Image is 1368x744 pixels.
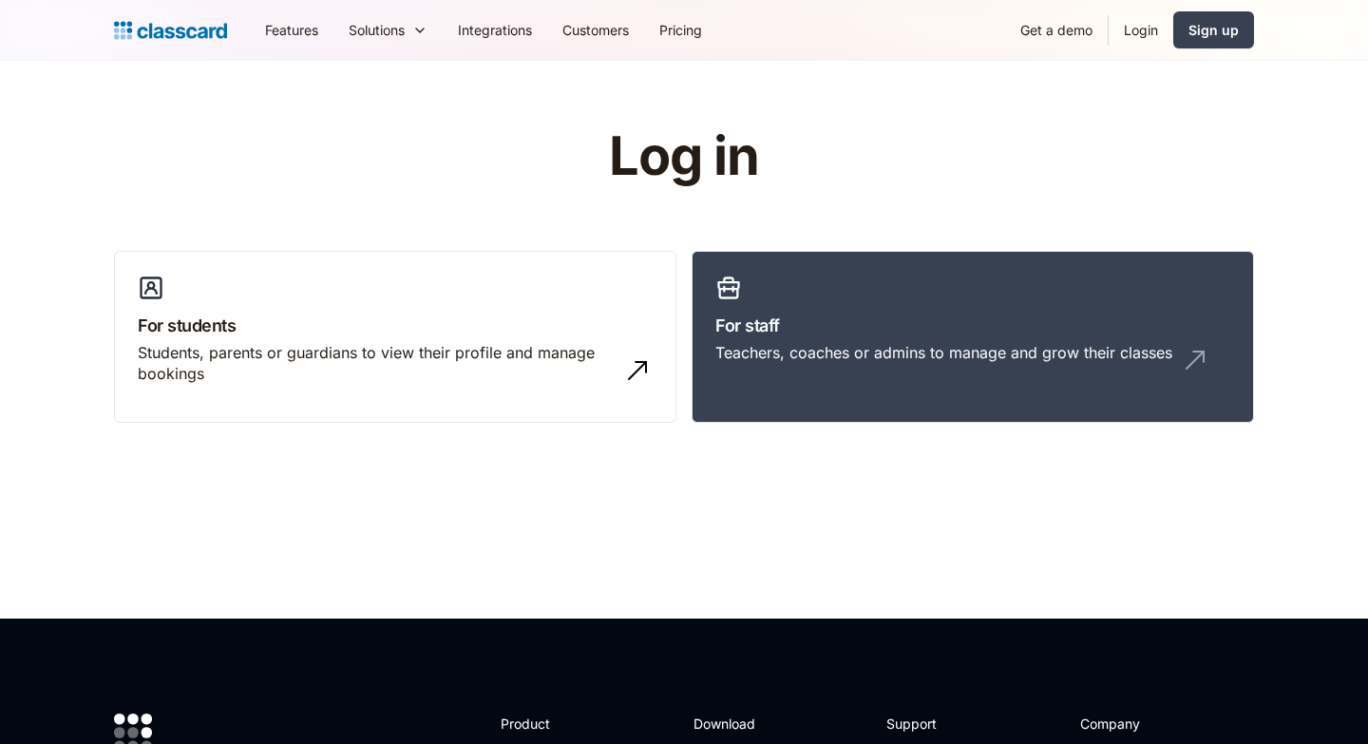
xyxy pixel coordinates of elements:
[715,342,1172,363] div: Teachers, coaches or admins to manage and grow their classes
[250,9,333,51] a: Features
[349,20,405,40] div: Solutions
[693,714,771,734] h2: Download
[501,714,602,734] h2: Product
[333,9,443,51] div: Solutions
[138,342,615,385] div: Students, parents or guardians to view their profile and manage bookings
[443,9,547,51] a: Integrations
[886,714,963,734] h2: Support
[692,251,1254,424] a: For staffTeachers, coaches or admins to manage and grow their classes
[547,9,644,51] a: Customers
[114,17,227,44] a: home
[1080,714,1206,734] h2: Company
[138,313,653,338] h3: For students
[715,313,1230,338] h3: For staff
[1188,20,1239,40] div: Sign up
[1005,9,1108,51] a: Get a demo
[114,251,676,424] a: For studentsStudents, parents or guardians to view their profile and manage bookings
[1109,9,1173,51] a: Login
[383,127,986,186] h1: Log in
[644,9,717,51] a: Pricing
[1173,11,1254,48] a: Sign up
